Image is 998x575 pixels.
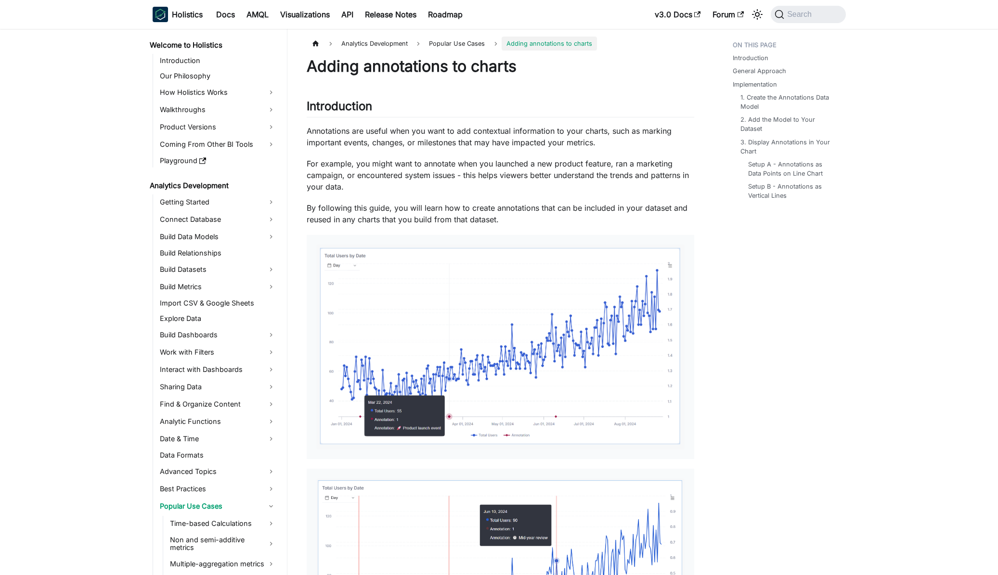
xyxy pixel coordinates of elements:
[157,379,279,395] a: Sharing Data
[241,7,274,22] a: AMQL
[157,312,279,325] a: Explore Data
[153,7,203,22] a: HolisticsHolisticsHolistics
[274,7,336,22] a: Visualizations
[502,37,597,51] span: Adding annotations to charts
[359,7,422,22] a: Release Notes
[740,115,836,133] a: 2. Add the Model to Your Dataset
[424,37,490,51] span: Popular Use Cases
[157,296,279,310] a: Import CSV & Google Sheets
[307,125,694,148] p: Annotations are useful when you want to add contextual information to your charts, such as markin...
[157,137,279,152] a: Coming From Other BI Tools
[147,179,279,192] a: Analytics Development
[157,262,279,277] a: Build Datasets
[748,182,832,200] a: Setup B - Annotations as Vertical Lines
[307,37,694,51] nav: Breadcrumbs
[307,99,694,117] h2: Introduction
[307,37,325,51] a: Home page
[740,93,836,111] a: 1. Create the Annotations Data Model
[707,7,750,22] a: Forum
[157,69,279,83] a: Our Philosophy
[157,54,279,67] a: Introduction
[337,37,413,51] span: Analytics Development
[157,212,279,227] a: Connect Database
[157,246,279,260] a: Build Relationships
[167,516,279,531] a: Time-based Calculations
[157,448,279,462] a: Data Formats
[733,80,777,89] a: Implementation
[157,362,279,377] a: Interact with Dashboards
[157,154,279,167] a: Playground
[771,6,845,23] button: Search (Command+K)
[157,279,279,294] a: Build Metrics
[157,464,279,479] a: Advanced Topics
[157,345,279,360] a: Work with Filters
[167,556,279,572] a: Multiple-aggregation metrics
[649,7,707,22] a: v3.0 Docs
[307,57,694,76] h1: Adding annotations to charts
[750,7,765,22] button: Switch between dark and light mode (currently system mode)
[307,158,694,192] p: For example, you might want to annotate when you launched a new product feature, ran a marketing ...
[157,119,279,135] a: Product Versions
[307,202,694,225] p: By following this guide, you will learn how to create annotations that can be included in your da...
[157,414,279,429] a: Analytic Functions
[748,160,832,178] a: Setup A - Annotations as Data Points on Line Chart
[153,7,168,22] img: Holistics
[157,102,279,117] a: Walkthroughs
[336,7,359,22] a: API
[422,7,468,22] a: Roadmap
[167,533,279,554] a: Non and semi-additive metrics
[157,481,279,497] a: Best Practices
[147,38,279,52] a: Welcome to Holistics
[157,194,279,210] a: Getting Started
[157,85,279,100] a: How Holistics Works
[143,29,287,575] nav: Docs sidebar
[157,396,279,412] a: Find & Organize Content
[172,9,203,20] b: Holistics
[740,138,836,156] a: 3. Display Annotations in Your Chart
[210,7,241,22] a: Docs
[733,66,786,76] a: General Approach
[316,244,685,449] img: docs-annotation-outcome
[157,327,279,343] a: Build Dashboards
[157,498,279,514] a: Popular Use Cases
[784,10,817,19] span: Search
[733,53,768,63] a: Introduction
[157,431,279,447] a: Date & Time
[157,229,279,244] a: Build Data Models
